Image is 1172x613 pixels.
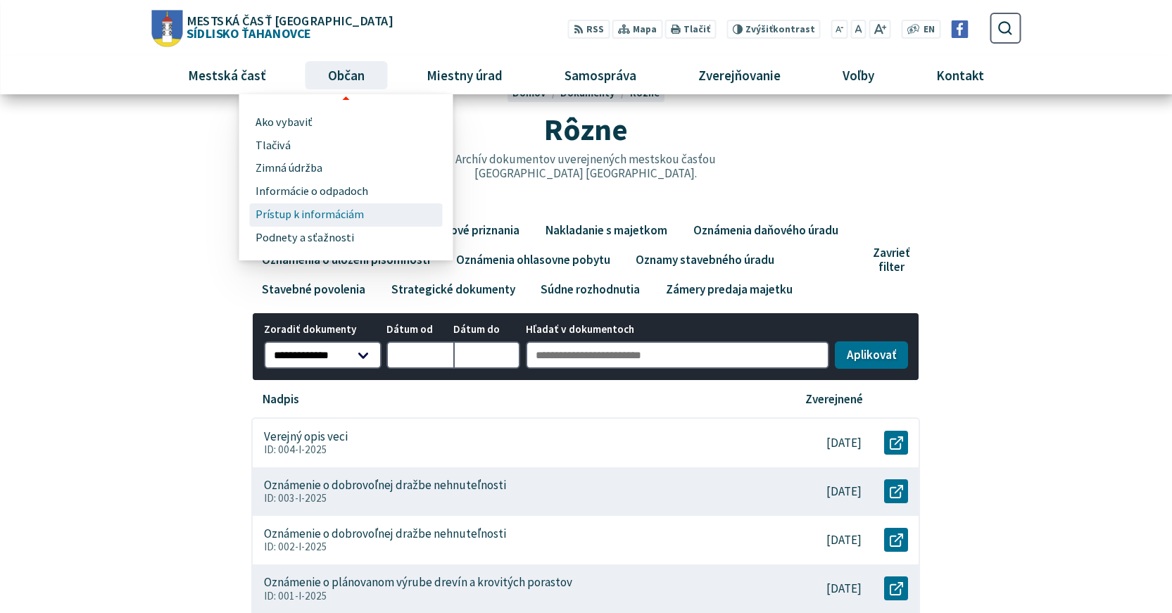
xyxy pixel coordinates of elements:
input: Hľadať v dokumentoch [526,341,830,369]
p: Verejný opis veci [264,429,348,444]
p: Oznámenie o plánovanom výrube drevín a krovitých porastov [264,575,572,590]
span: Voľby [838,56,880,94]
p: [DATE] [826,484,862,499]
p: [DATE] [826,581,862,596]
img: Prejsť na domovskú stránku [151,10,182,46]
a: Zimná údržba [256,157,437,180]
p: Zverejnené [805,392,863,407]
span: Kontakt [931,56,990,94]
a: Logo Sídlisko Ťahanovce, prejsť na domovskú stránku. [151,10,392,46]
a: Zámery predaja majetku [655,277,802,301]
button: Tlačiť [665,20,716,39]
button: Aplikovať [835,341,908,369]
a: Tlačivá [256,134,437,157]
span: Hľadať v dokumentoch [526,324,830,336]
span: EN [924,23,935,37]
span: Zvýšiť [745,23,773,35]
input: Dátum od [386,341,453,369]
span: Tlačivá [256,134,291,157]
span: Domov [512,86,546,99]
span: Občan [322,56,370,94]
a: Oznamy stavebného úradu [626,248,785,272]
a: Podnety a sťažnosti [256,227,437,250]
img: Prejsť na Facebook stránku [951,20,969,38]
a: Majetkové priznania [405,218,530,242]
a: Ako vybaviť [256,110,437,134]
a: Domov [512,86,560,99]
a: Zverejňovanie [673,56,807,94]
a: Kontakt [911,56,1010,94]
a: Oznámenia daňového úradu [683,218,848,242]
button: Zmenšiť veľkosť písma [831,20,848,39]
button: Zväčšiť veľkosť písma [869,20,890,39]
a: Mestská časť [162,56,291,94]
span: Mapa [633,23,657,37]
p: Nadpis [263,392,299,407]
p: [DATE] [826,436,862,450]
span: Tlačiť [683,24,710,35]
span: Zimná údržba [256,157,322,180]
span: Samospráva [559,56,641,94]
p: Oznámenie o dobrovoľnej dražbe nehnuteľnosti [264,526,506,541]
p: [DATE] [826,533,862,548]
a: Samospráva [539,56,662,94]
a: Stavebné povolenia [251,277,375,301]
a: Miestny úrad [401,56,528,94]
a: Nakladanie s majetkom [535,218,677,242]
span: Zoradiť dokumenty [264,324,382,336]
button: Zvýšiťkontrast [726,20,820,39]
span: RSS [586,23,604,37]
a: Prístup k informáciám [256,203,437,227]
a: RSS [568,20,610,39]
p: ID: 001-I-2025 [264,590,762,602]
span: Mestská časť [GEOGRAPHIC_DATA] [187,14,392,27]
span: Prístup k informáciám [256,203,364,227]
a: Strategické dokumenty [381,277,525,301]
a: Občan [302,56,390,94]
span: Sídlisko Ťahanovce [182,14,392,39]
span: Ako vybaviť [256,110,313,134]
select: Zoradiť dokumenty [264,341,382,369]
p: ID: 002-I-2025 [264,541,762,553]
span: Mestská časť [182,56,271,94]
a: Voľby [817,56,900,94]
span: kontrast [745,24,815,35]
p: ID: 004-I-2025 [264,443,762,456]
span: Zavrieť filter [873,246,909,274]
p: Archív dokumentov uverejnených mestskou časťou [GEOGRAPHIC_DATA] [GEOGRAPHIC_DATA]. [425,152,746,181]
span: Rôzne [544,110,628,148]
a: Oznámenia ohlasovne pobytu [446,248,620,272]
span: Dátum do [453,324,520,336]
button: Nastaviť pôvodnú veľkosť písma [850,20,866,39]
a: Súdne rozhodnutia [531,277,650,301]
span: Podnety a sťažnosti [256,227,354,250]
span: Dátum od [386,324,453,336]
p: Oznámenie o dobrovoľnej dražbe nehnuteľnosti [264,478,506,493]
span: Dokumenty [560,86,615,99]
button: Zavrieť filter [868,246,920,274]
a: Rôzne [630,86,660,99]
a: Informácie o odpadoch [256,180,437,203]
a: Mapa [612,20,662,39]
span: Informácie o odpadoch [256,180,368,203]
a: Dokumenty [560,86,629,99]
input: Dátum do [453,341,520,369]
span: Miestny úrad [421,56,508,94]
span: Zverejňovanie [693,56,786,94]
a: EN [920,23,939,37]
p: ID: 003-I-2025 [264,492,762,505]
